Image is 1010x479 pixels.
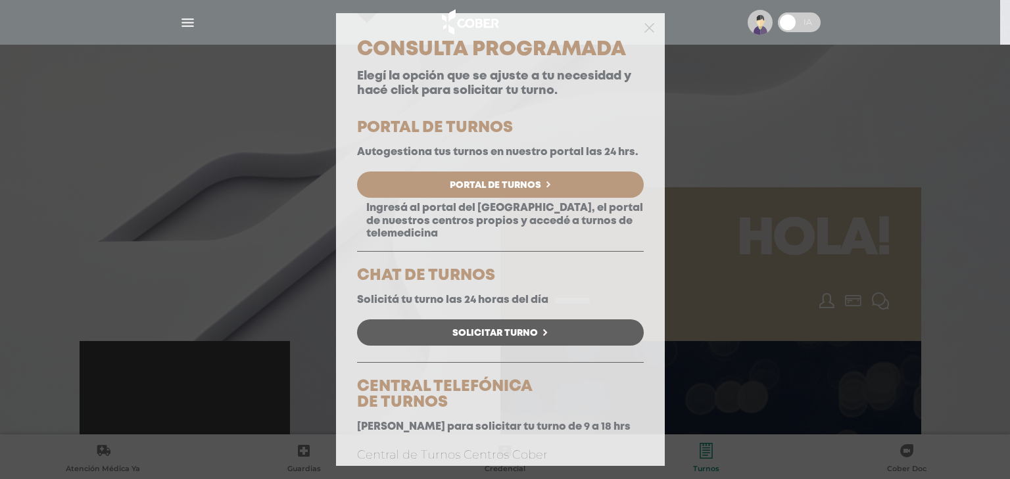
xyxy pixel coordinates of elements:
[357,268,644,284] h5: CHAT DE TURNOS
[450,181,541,190] span: Portal de Turnos
[357,319,644,346] a: Solicitar Turno
[452,329,538,338] span: Solicitar Turno
[357,421,644,433] p: [PERSON_NAME] para solicitar tu turno de 9 a 18 hrs
[357,294,644,306] p: Solicitá tu turno las 24 horas del día
[357,70,644,98] p: Elegí la opción que se ajuste a tu necesidad y hacé click para solicitar tu turno.
[357,379,644,411] h5: CENTRAL TELEFÓNICA DE TURNOS
[357,120,644,136] h5: PORTAL DE TURNOS
[357,146,644,158] p: Autogestiona tus turnos en nuestro portal las 24 hrs.
[357,171,644,198] a: Portal de Turnos
[357,41,626,58] span: Consulta Programada
[357,202,644,240] p: Ingresá al portal del [GEOGRAPHIC_DATA], el portal de nuestros centros propios y accedé a turnos ...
